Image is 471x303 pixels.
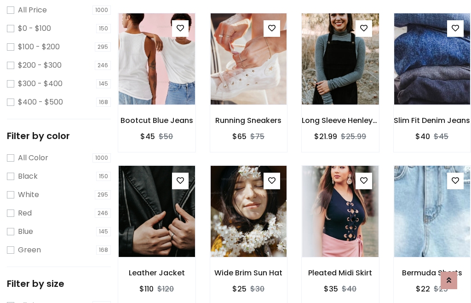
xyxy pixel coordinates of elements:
h6: Slim Fit Denim Jeans [394,116,471,125]
span: 246 [95,209,111,218]
label: All Price [18,5,47,16]
span: 1000 [92,6,111,15]
del: $40 [342,284,356,294]
del: $120 [157,284,174,294]
label: White [18,189,39,200]
h6: $45 [140,132,155,141]
label: Black [18,171,38,182]
label: $400 - $500 [18,97,63,108]
span: 246 [95,61,111,70]
h6: Pleated Midi Skirt [302,268,379,277]
label: $100 - $200 [18,41,60,52]
span: 145 [96,79,111,88]
del: $30 [250,284,264,294]
h6: $25 [232,285,247,293]
del: $45 [434,131,448,142]
h6: Leather Jacket [118,268,195,277]
del: $25 [434,284,448,294]
h6: $22 [416,285,430,293]
h6: Wide Brim Sun Hat [210,268,287,277]
h6: $65 [232,132,247,141]
h6: Bermuda Shorts [394,268,471,277]
h5: Filter by color [7,130,111,141]
h6: $35 [324,285,338,293]
label: $0 - $100 [18,23,51,34]
label: Red [18,208,32,219]
label: Blue [18,226,33,237]
h6: $21.99 [314,132,337,141]
h6: Bootcut Blue Jeans [118,116,195,125]
span: 1000 [92,153,111,163]
del: $75 [250,131,264,142]
span: 150 [96,24,111,33]
h5: Filter by size [7,278,111,289]
span: 145 [96,227,111,236]
span: 168 [96,245,111,255]
label: All Color [18,152,48,163]
label: Green [18,245,41,256]
span: 295 [95,190,111,199]
h6: $40 [415,132,430,141]
span: 168 [96,98,111,107]
span: 150 [96,172,111,181]
h6: Long Sleeve Henley T-Shirt [302,116,379,125]
del: $25.99 [341,131,366,142]
span: 295 [95,42,111,52]
h6: $110 [139,285,154,293]
del: $50 [159,131,173,142]
label: $200 - $300 [18,60,62,71]
h6: Running Sneakers [210,116,287,125]
label: $300 - $400 [18,78,63,89]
